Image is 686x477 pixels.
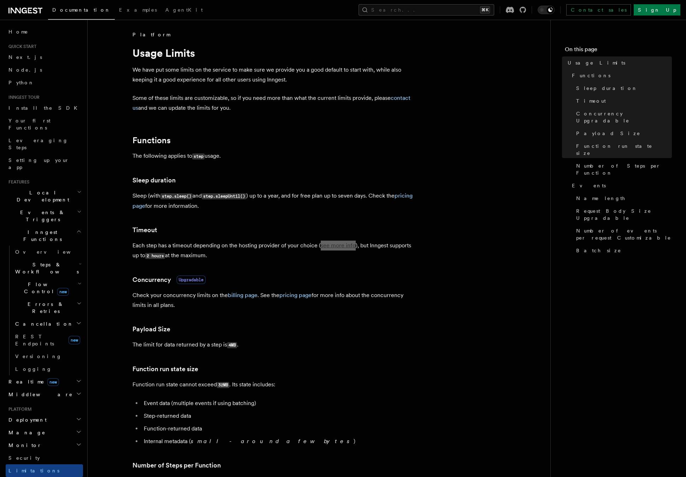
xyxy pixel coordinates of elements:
[6,154,83,174] a: Setting up your app
[6,378,59,385] span: Realtime
[634,4,680,16] a: Sign Up
[6,413,83,426] button: Deployment
[15,334,54,346] span: REST Endpoints
[192,153,205,159] code: step
[132,31,170,38] span: Platform
[6,64,83,76] a: Node.js
[6,114,83,134] a: Your first Functions
[8,455,40,461] span: Security
[8,28,28,35] span: Home
[12,246,83,258] a: Overview
[569,69,672,82] a: Functions
[202,193,246,199] code: step.sleepUntil()
[57,288,69,296] span: new
[573,127,672,140] a: Payload Size
[576,247,621,254] span: Batch size
[573,244,672,257] a: Batch size
[8,138,68,150] span: Leveraging Steps
[8,80,34,85] span: Python
[48,2,115,20] a: Documentation
[119,7,157,13] span: Examples
[565,45,672,56] h4: On this page
[227,342,237,348] code: 4MB
[142,411,415,421] li: Step-returned data
[6,452,83,464] a: Security
[572,72,610,79] span: Functions
[47,378,59,386] span: new
[6,102,83,114] a: Install the SDK
[279,292,312,298] a: pricing page
[12,320,73,327] span: Cancellation
[12,318,83,330] button: Cancellation
[6,429,46,436] span: Manage
[12,363,83,375] a: Logging
[6,44,36,49] span: Quick start
[132,225,157,235] a: Timeout
[8,67,42,73] span: Node.js
[572,182,606,189] span: Events
[6,95,40,100] span: Inngest tour
[142,424,415,434] li: Function-returned data
[132,135,171,145] a: Functions
[15,366,52,372] span: Logging
[566,4,631,16] a: Contact sales
[132,460,221,470] a: Number of Steps per Function
[15,354,62,359] span: Versioning
[6,416,47,423] span: Deployment
[142,398,415,408] li: Event data (multiple events if using batching)
[161,2,207,19] a: AgentKit
[132,364,198,374] a: Function run state size
[576,195,626,202] span: Name length
[132,65,415,85] p: We have put some limits on the service to make sure we provide you a good default to start with, ...
[576,143,672,157] span: Function run state size
[6,426,83,439] button: Manage
[576,130,640,137] span: Payload Size
[132,275,206,285] a: ConcurrencyUpgradable
[12,261,79,275] span: Steps & Workflows
[191,438,354,445] em: small - around a few bytes
[142,436,415,446] li: Internal metadata ( )
[6,464,83,477] a: Limitations
[6,51,83,64] a: Next.js
[6,388,83,401] button: Middleware
[576,85,638,92] span: Sleep duration
[573,159,672,179] a: Number of Steps per Function
[132,151,415,161] p: The following applies to usage.
[160,193,193,199] code: step.sleep()
[6,375,83,388] button: Realtimenew
[359,4,494,16] button: Search...⌘K
[6,391,73,398] span: Middleware
[573,192,672,205] a: Name length
[573,140,672,159] a: Function run state size
[132,340,415,350] p: The limit for data returned by a step is .
[8,157,69,170] span: Setting up your app
[69,336,80,344] span: new
[6,209,77,223] span: Events & Triggers
[576,162,672,176] span: Number of Steps per Function
[12,330,83,350] a: REST Endpointsnew
[573,95,672,107] a: Timeout
[6,442,42,449] span: Monitor
[52,7,111,13] span: Documentation
[12,350,83,363] a: Versioning
[12,298,83,318] button: Errors & Retries
[573,224,672,244] a: Number of events per request Customizable
[165,7,203,13] span: AgentKit
[12,258,83,278] button: Steps & Workflows
[573,82,672,95] a: Sleep duration
[6,206,83,226] button: Events & Triggers
[217,382,229,388] code: 32MB
[6,439,83,452] button: Monitor
[8,118,51,131] span: Your first Functions
[6,76,83,89] a: Python
[132,47,415,59] h1: Usage Limits
[132,93,415,113] p: Some of these limits are customizable, so if you need more than what the current limits provide, ...
[573,205,672,224] a: Request Body Size Upgradable
[6,186,83,206] button: Local Development
[15,249,88,255] span: Overview
[6,229,76,243] span: Inngest Functions
[568,59,625,66] span: Usage Limits
[132,290,415,310] p: Check your concurrency limits on the . See the for more info about the concurrency limits in all ...
[576,97,606,104] span: Timeout
[6,134,83,154] a: Leveraging Steps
